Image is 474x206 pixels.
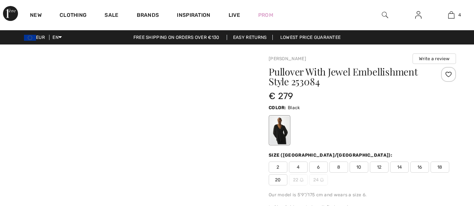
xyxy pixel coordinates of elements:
span: 12 [370,162,389,173]
a: Easy Returns [227,35,273,40]
span: 16 [410,162,429,173]
button: Write a review [413,53,456,64]
h1: Pullover With Jewel Embellishment Style 253084 [269,67,425,86]
span: 2 [269,162,287,173]
img: search the website [382,10,388,19]
span: EN [52,35,62,40]
span: 22 [289,174,308,185]
a: Lowest Price Guarantee [274,35,347,40]
span: 14 [390,162,409,173]
span: 24 [309,174,328,185]
a: [PERSON_NAME] [269,56,306,61]
span: 4 [458,12,461,18]
span: EUR [24,35,48,40]
a: Prom [258,11,273,19]
span: 20 [269,174,287,185]
span: 6 [309,162,328,173]
div: Our model is 5'9"/175 cm and wears a size 6. [269,191,456,198]
img: 1ère Avenue [3,6,18,21]
a: New [30,12,42,20]
span: € 279 [269,91,293,101]
div: Size ([GEOGRAPHIC_DATA]/[GEOGRAPHIC_DATA]): [269,152,394,159]
span: 4 [289,162,308,173]
span: 18 [431,162,449,173]
a: Brands [137,12,159,20]
img: My Info [415,10,422,19]
img: ring-m.svg [300,178,304,182]
span: 10 [350,162,368,173]
a: Clothing [60,12,87,20]
a: 4 [435,10,468,19]
span: Color: [269,105,286,110]
a: Sign In [409,10,428,20]
span: Black [288,105,300,110]
a: Sale [105,12,118,20]
a: Free shipping on orders over €130 [127,35,226,40]
img: Euro [24,35,36,41]
img: ring-m.svg [320,178,324,182]
span: 8 [329,162,348,173]
a: Live [229,11,240,19]
div: Black [270,116,289,144]
span: Inspiration [177,12,210,20]
img: My Bag [448,10,455,19]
